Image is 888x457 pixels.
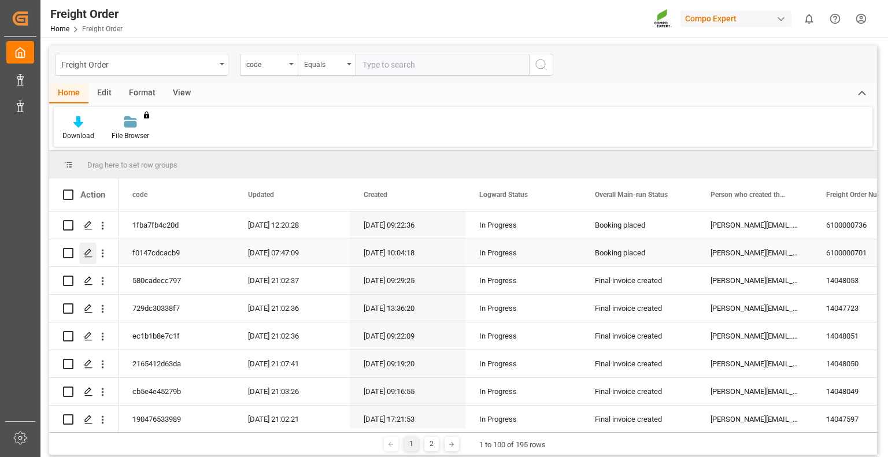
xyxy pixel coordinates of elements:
button: Compo Expert [680,8,796,29]
div: Press SPACE to select this row. [49,267,119,295]
span: code [132,191,147,199]
span: Logward Status [479,191,528,199]
div: [DATE] 09:16:55 [350,378,465,405]
div: Final invoice created [595,323,683,350]
div: View [164,84,199,103]
div: cb5e4e45279b [119,378,234,405]
div: [DATE] 21:02:37 [234,267,350,294]
div: [PERSON_NAME][EMAIL_ADDRESS][DOMAIN_NAME] [697,406,812,433]
button: open menu [298,54,356,76]
div: 2 [424,437,439,451]
div: In Progress [479,267,567,294]
div: [DATE] 21:02:36 [234,295,350,322]
div: 1fba7fb4c20d [119,211,234,239]
span: Updated [248,191,274,199]
div: Final invoice created [595,378,683,405]
div: [DATE] 17:21:53 [350,406,465,433]
div: [PERSON_NAME][EMAIL_ADDRESS][DOMAIN_NAME] [697,295,812,322]
button: show 0 new notifications [796,6,822,32]
div: [DATE] 07:47:09 [234,239,350,266]
div: Booking placed [595,212,683,239]
div: [PERSON_NAME][EMAIL_ADDRESS][DOMAIN_NAME] [697,267,812,294]
div: In Progress [479,240,567,266]
button: open menu [240,54,298,76]
div: Action [80,190,105,200]
div: [PERSON_NAME][EMAIL_ADDRESS][DOMAIN_NAME] [697,239,812,266]
div: Press SPACE to select this row. [49,295,119,322]
div: In Progress [479,212,567,239]
div: code [246,57,286,70]
div: [PERSON_NAME][EMAIL_ADDRESS][DOMAIN_NAME] [697,322,812,350]
div: Equals [304,57,343,70]
div: Press SPACE to select this row. [49,350,119,378]
div: [DATE] 21:03:26 [234,378,350,405]
div: Press SPACE to select this row. [49,378,119,406]
div: Compo Expert [680,10,791,27]
span: Created [364,191,387,199]
div: In Progress [479,378,567,405]
div: Freight Order [50,5,123,23]
div: [DATE] 12:20:28 [234,211,350,239]
div: [DATE] 10:04:18 [350,239,465,266]
div: In Progress [479,406,567,433]
div: 2165412d63da [119,350,234,377]
div: f0147cdcacb9 [119,239,234,266]
div: Press SPACE to select this row. [49,239,119,267]
div: Home [49,84,88,103]
div: [DATE] 09:19:20 [350,350,465,377]
div: Press SPACE to select this row. [49,406,119,433]
div: Booking placed [595,240,683,266]
span: Person who created the Object Mail Address [711,191,788,199]
span: Overall Main-run Status [595,191,668,199]
button: open menu [55,54,228,76]
div: Freight Order [61,57,216,71]
div: In Progress [479,295,567,322]
div: Final invoice created [595,267,683,294]
div: [PERSON_NAME][EMAIL_ADDRESS][DOMAIN_NAME] [697,378,812,405]
div: Final invoice created [595,295,683,322]
div: 729dc30338f7 [119,295,234,322]
div: [DATE] 21:02:21 [234,406,350,433]
div: Final invoice created [595,406,683,433]
a: Home [50,25,69,33]
button: Help Center [822,6,848,32]
span: Drag here to set row groups [87,161,177,169]
div: In Progress [479,351,567,377]
div: Press SPACE to select this row. [49,322,119,350]
div: Final invoice created [595,351,683,377]
div: [PERSON_NAME][EMAIL_ADDRESS][DOMAIN_NAME] [697,211,812,239]
div: In Progress [479,323,567,350]
input: Type to search [356,54,529,76]
div: 190476533989 [119,406,234,433]
div: 1 to 100 of 195 rows [479,439,546,451]
div: Download [62,131,94,141]
div: [DATE] 13:36:20 [350,295,465,322]
div: Edit [88,84,120,103]
div: [DATE] 09:22:09 [350,322,465,350]
div: [DATE] 09:29:25 [350,267,465,294]
div: Format [120,84,164,103]
div: ec1b1b8e7c1f [119,322,234,350]
img: Screenshot%202023-09-29%20at%2010.02.21.png_1712312052.png [654,9,672,29]
div: [PERSON_NAME][EMAIL_ADDRESS][DOMAIN_NAME] [697,350,812,377]
div: [DATE] 21:07:41 [234,350,350,377]
div: [DATE] 09:22:36 [350,211,465,239]
div: 1 [404,437,419,451]
button: search button [529,54,553,76]
div: [DATE] 21:02:36 [234,322,350,350]
div: 580cadecc797 [119,267,234,294]
div: Press SPACE to select this row. [49,211,119,239]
